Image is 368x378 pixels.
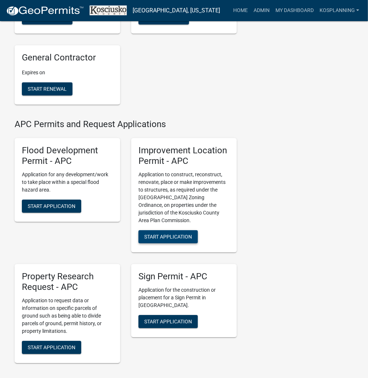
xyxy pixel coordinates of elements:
button: Start Application [22,200,81,213]
h5: Flood Development Permit - APC [22,145,113,166]
span: Start Renewal [28,86,67,91]
h5: General Contractor [22,52,113,63]
p: Application to construct, reconstruct, renovate, place or make improvements to structures, as req... [138,171,230,224]
p: Expires on [22,69,113,76]
span: Start Application [144,234,192,240]
a: kosplanning [317,4,362,17]
button: Start Application [22,341,81,354]
a: Admin [251,4,273,17]
p: Application to request data or information on specific parcels of ground such as being able to di... [22,297,113,335]
a: [GEOGRAPHIC_DATA], [US_STATE] [133,4,220,17]
span: Start Application [28,344,75,350]
span: Start Application [28,203,75,209]
p: Application for any development/work to take place within a special flood hazard area. [22,171,113,194]
h5: Improvement Location Permit - APC [138,145,230,166]
span: Start Application [144,318,192,324]
h5: Property Research Request - APC [22,271,113,292]
h4: APC Permits and Request Applications [15,119,237,130]
h5: Sign Permit - APC [138,271,230,282]
img: Kosciusko County, Indiana [90,5,127,15]
button: Start Renewal [22,11,73,24]
p: Application for the construction or placement for a Sign Permit in [GEOGRAPHIC_DATA]. [138,286,230,309]
button: Start Application [138,230,198,243]
button: Start Renewal [138,11,189,24]
a: Home [230,4,251,17]
button: Start Application [138,315,198,328]
button: Start Renewal [22,82,73,95]
a: My Dashboard [273,4,317,17]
